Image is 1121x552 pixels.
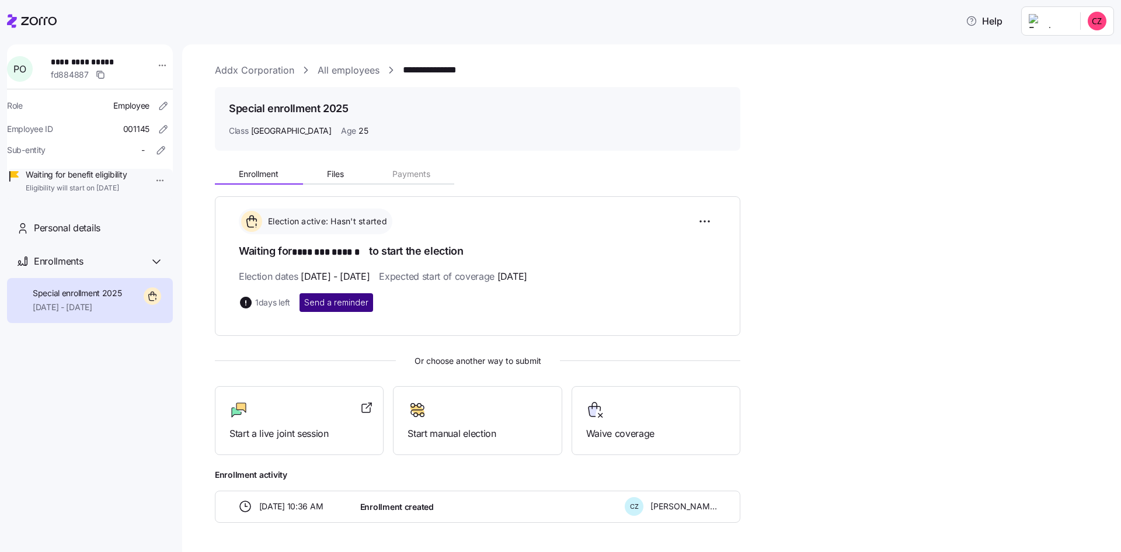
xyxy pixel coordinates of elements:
[239,269,370,284] span: Election dates
[33,287,122,299] span: Special enrollment 2025
[229,125,249,137] span: Class
[215,63,294,78] a: Addx Corporation
[408,426,547,441] span: Start manual election
[255,297,290,308] span: 1 days left
[1088,12,1106,30] img: 9727d2863a7081a35fb3372cb5aaeec9
[966,14,1002,28] span: Help
[259,501,323,512] span: [DATE] 10:36 AM
[304,297,368,308] span: Send a reminder
[264,216,387,227] span: Election active: Hasn't started
[141,144,145,156] span: -
[239,244,716,260] h1: Waiting for to start the election
[586,426,726,441] span: Waive coverage
[318,63,380,78] a: All employees
[7,123,53,135] span: Employee ID
[358,125,368,137] span: 25
[215,469,740,481] span: Enrollment activity
[956,9,1012,33] button: Help
[26,169,127,180] span: Waiting for benefit eligibility
[34,254,83,269] span: Enrollments
[123,123,149,135] span: 001145
[497,269,527,284] span: [DATE]
[7,144,46,156] span: Sub-entity
[113,100,149,112] span: Employee
[7,100,23,112] span: Role
[229,426,369,441] span: Start a live joint session
[215,355,740,367] span: Or choose another way to submit
[26,183,127,193] span: Eligibility will start on [DATE]
[301,269,370,284] span: [DATE] - [DATE]
[630,504,639,510] span: C Z
[33,301,122,313] span: [DATE] - [DATE]
[51,69,89,81] span: fd884887
[650,501,717,512] span: [PERSON_NAME]
[341,125,356,137] span: Age
[13,64,26,74] span: P O
[392,170,430,178] span: Payments
[251,125,332,137] span: [GEOGRAPHIC_DATA]
[327,170,344,178] span: Files
[360,501,434,513] span: Enrollment created
[34,221,100,235] span: Personal details
[1029,14,1071,28] img: Employer logo
[229,101,349,116] h1: Special enrollment 2025
[379,269,527,284] span: Expected start of coverage
[239,170,278,178] span: Enrollment
[300,293,373,312] button: Send a reminder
